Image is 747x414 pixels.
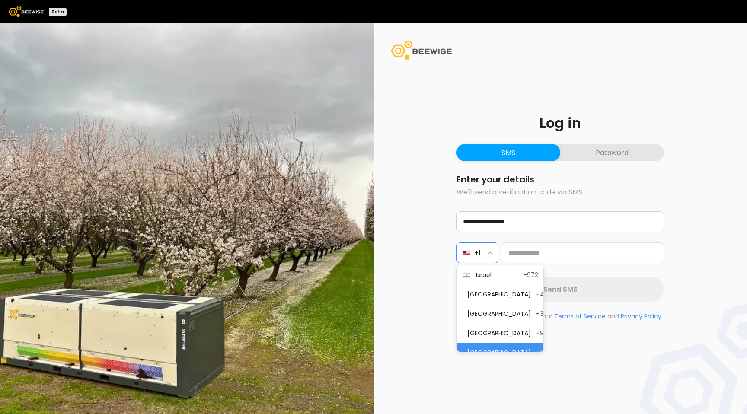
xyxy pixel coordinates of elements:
span: [GEOGRAPHIC_DATA] [467,309,531,318]
img: Beewise logo [9,6,44,17]
span: +1 [474,248,481,258]
span: +1 [536,348,542,357]
button: Send SMS [456,277,664,302]
button: Password [560,144,664,161]
button: +1 [456,242,498,263]
h2: Enter your details [456,175,664,184]
span: +380 [536,309,551,318]
span: [GEOGRAPHIC_DATA] [467,290,531,299]
div: Beta [49,8,67,16]
button: [GEOGRAPHIC_DATA]+1 [457,343,543,363]
button: SMS [456,144,560,161]
a: Terms of Service [554,312,606,321]
a: Privacy Policy [621,312,661,321]
span: Send SMS [543,284,578,295]
p: By continuing, you agree to our and . [456,312,664,321]
span: +972 [523,271,538,280]
span: [GEOGRAPHIC_DATA] [467,329,531,338]
button: Israel+972 [457,265,543,285]
p: We'll send a verification code via SMS [456,187,664,197]
span: +48 [536,290,548,299]
button: [GEOGRAPHIC_DATA]+48 [457,285,543,304]
span: +971 [536,329,549,338]
span: [GEOGRAPHIC_DATA] [467,348,531,357]
span: Israel [476,271,518,280]
button: [GEOGRAPHIC_DATA]+971 [457,324,543,343]
h1: Log in [456,116,664,130]
button: [GEOGRAPHIC_DATA]+380 [457,304,543,324]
